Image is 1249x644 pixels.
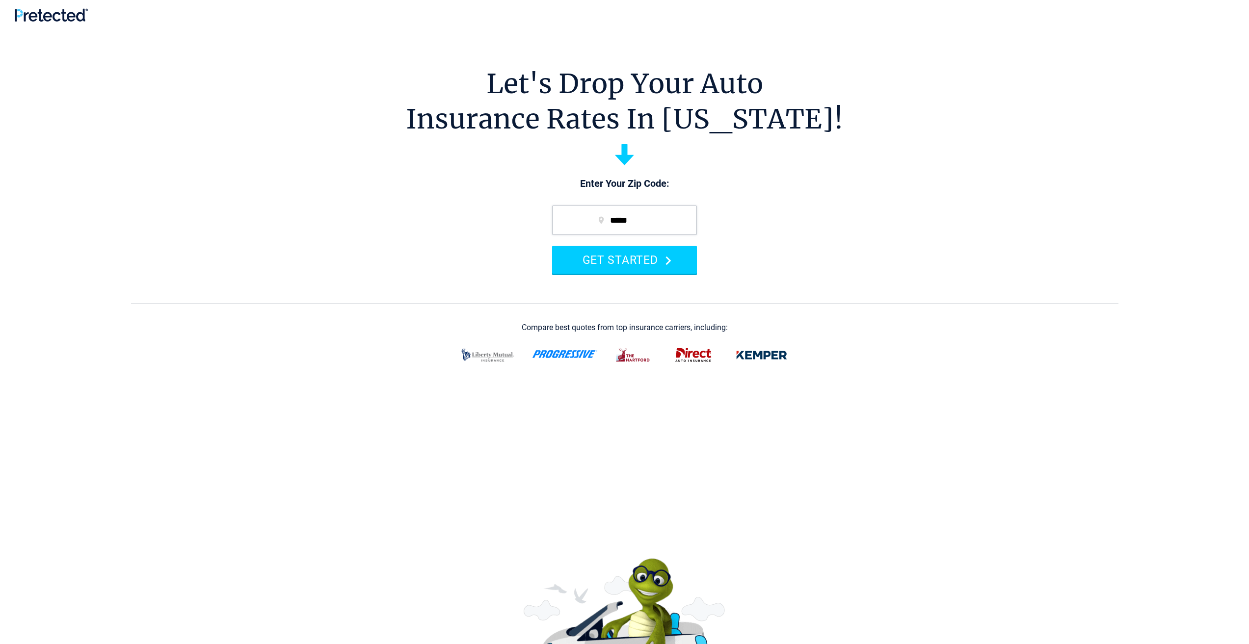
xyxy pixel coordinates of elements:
img: progressive [532,350,598,358]
img: kemper [729,342,794,368]
img: thehartford [610,342,658,368]
input: zip code [552,206,697,235]
p: Enter Your Zip Code: [542,177,707,191]
img: Pretected Logo [15,8,88,22]
div: Compare best quotes from top insurance carriers, including: [522,323,728,332]
button: GET STARTED [552,246,697,274]
img: direct [669,342,718,368]
img: liberty [455,342,520,368]
h1: Let's Drop Your Auto Insurance Rates In [US_STATE]! [406,66,843,137]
